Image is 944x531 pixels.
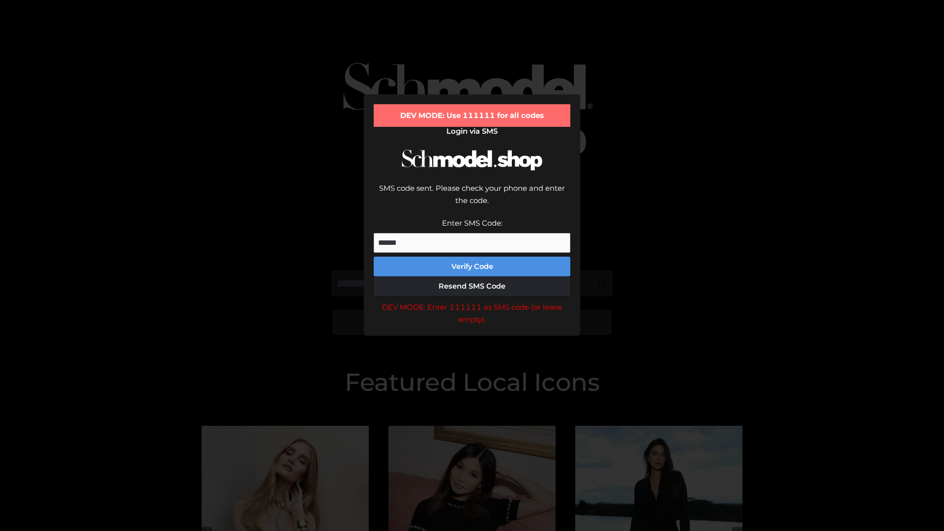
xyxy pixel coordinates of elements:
h2: Login via SMS [374,127,570,136]
img: Schmodel Logo [398,141,546,179]
button: Resend SMS Code [374,276,570,296]
div: DEV MODE: Enter 111111 as SMS code (or leave empty). [374,301,570,326]
div: DEV MODE: Use 111111 for all codes [374,104,570,127]
div: SMS code sent. Please check your phone and enter the code. [374,182,570,217]
label: Enter SMS Code: [442,218,502,228]
button: Verify Code [374,257,570,276]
